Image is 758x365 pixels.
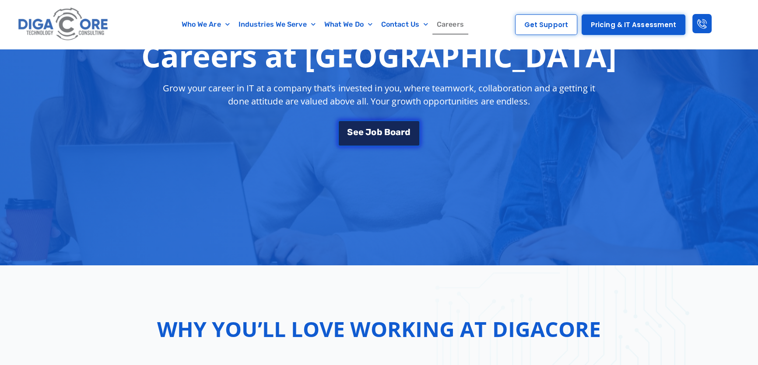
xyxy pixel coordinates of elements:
[405,128,411,136] span: d
[177,14,234,35] a: Who We Are
[320,14,377,35] a: What We Do
[390,128,396,136] span: o
[358,128,364,136] span: e
[371,128,376,136] span: o
[377,14,432,35] a: Contact Us
[365,128,371,136] span: J
[591,21,676,28] span: Pricing & IT Assessment
[234,14,320,35] a: Industries We Serve
[432,14,468,35] a: Careers
[396,128,401,136] span: a
[401,128,405,136] span: r
[16,4,111,45] img: Digacore logo 1
[515,14,577,35] a: Get Support
[157,313,601,345] h2: Why You’ll Love Working at Digacore
[353,128,358,136] span: e
[384,128,390,136] span: B
[141,38,617,73] h1: Careers at [GEOGRAPHIC_DATA]
[150,14,495,35] nav: Menu
[582,14,685,35] a: Pricing & IT Assessment
[155,82,603,108] p: Grow your career in IT at a company that’s invested in you, where teamwork, collaboration and a g...
[376,128,382,136] span: b
[524,21,568,28] span: Get Support
[347,128,353,136] span: S
[338,120,420,146] a: See Job Board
